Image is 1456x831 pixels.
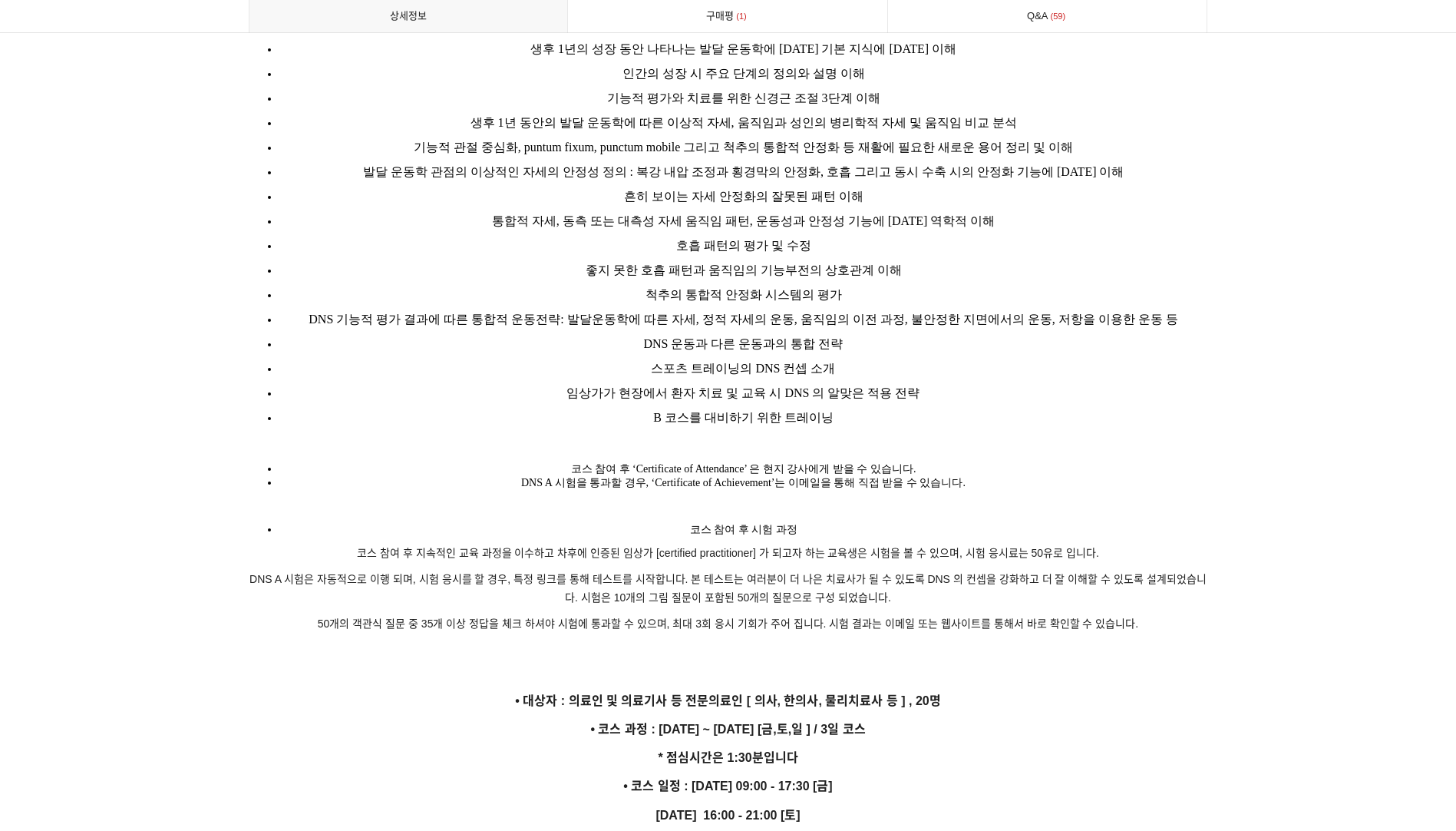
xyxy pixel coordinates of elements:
span: 임상가가 현장에서 환자 치료 및 교육 시 DNS 의 알맞은 적용 전략 [566,386,919,399]
span: 코스 참여 후 시험 과정 [690,524,797,535]
span: DNS A 시험은 자동적으로 이행 되며, 시험 응시를 할 경우, 특정 링크를 통해 테스트를 시작합니다. 본 테스트는 여러분이 더 나은 치료사가 될 수 있도록 DNS 의 컨셉을... [249,573,1207,604]
span: DNS 기능적 평가 결과에 따른 통합적 운동전략: 발달운동학에 따른 자세, 정적 자세의 운동, 움직임의 이전 과정, 불안정한 지면에서의 운동, 저항을 이용한 운동 등 [309,313,1177,326]
span: 기능적 관절 중심화, puntum fixum, punctum mobile 그리고 척추의 통합적 안정화 등 재활에 필요한 새로운 용어 정리 및 이해 [414,141,1074,154]
strong: • 코스 과정 : [DATE] ~ [DATE] [금,토,일 ] / 3일 코스 [590,723,865,736]
span: 호흡 패턴의 평가 및 수정 [676,239,811,252]
strong: * 점심시간은 1:30분입니다 [658,751,797,764]
span: 생후 1년의 성장 동안 나타나는 발달 운동학에 [DATE] 기본 지식에 [DATE] 이해 [530,42,956,55]
strong: • 코스 일정 : [DATE] 09:00 - 17:30 [금] [623,780,832,793]
span: DNS 운동과 다른 운동과의 통합 전략 [643,337,843,350]
span: 코스 참여 후 ‘Certificate of Attendance’ 은 현지 강사에게 받을 수 있습니다. [571,463,916,475]
span: 좋지 못한 호흡 패턴과 움직임의 기능부전의 상호관계 이해 [586,263,902,276]
span: 1 [734,8,749,25]
span: 척추의 통합적 안정화 시스템의 평가 [645,288,842,301]
span: 인간의 성장 시 주요 단계의 정의와 설명 이해 [622,67,865,80]
span: DNS A 시험을 통과할 경우, ‘Certificate of Achievement’는 이메일을 통해 직접 받을 수 있습니다. [521,477,966,488]
span: 59 [1048,8,1068,25]
strong: • 대상자 : 의료인 및 의료기사 등 전문의료인 [ 의사, 한의사, 물리치료사 등 ] , 20명 [515,694,940,707]
span: 생후 1년 동안의 발달 운동학에 따른 이상적 자세, 움직임과 성인의 병리학적 자세 및 움직임 비교 분석 [470,116,1017,129]
strong: [DATE] 16:00 - 21:00 [토] [655,809,800,822]
span: 스포츠 트레이닝의 DNS 컨셉 소개 [651,362,835,375]
span: 발달 운동학 관점의 이상적인 자세의 안정성 정의 : 복강 내압 조정과 횡경막의 안정화, 호흡 그리고 동시 수축 시의 안정화 기능에 [DATE] 이해 [363,165,1124,178]
span: 흔히 보이는 자세 안정화의 잘못된 패턴 이해 [624,190,863,203]
span: 통합적 자세, 동측 또는 대측성 자세 움직임 패턴, 운동성과 안정성 기능에 [DATE] 역학적 이해 [492,214,995,227]
span: 기능적 평가와 치료를 위한 신경근 조절 3단계 이해 [607,91,880,104]
span: B 코스를 대비하기 위한 트레이닝 [653,411,834,424]
span: 50개의 객관식 질문 중 35개 이상 정답을 체크 하셔야 시험에 통과할 수 있으며, 최대 3회 응시 기회가 주어 집니다. 시험 결과는 이메일 또는 웹사이트를 통해서 바로 확인... [318,617,1139,630]
span: 코스 참여 후 지속적인 교육 과정을 이수하고 차후에 인증된 임상가 [certified practitioner] 가 되고자 하는 교육생은 시험을 볼 수 있으며, 시험 응시료는 ... [357,547,1099,559]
